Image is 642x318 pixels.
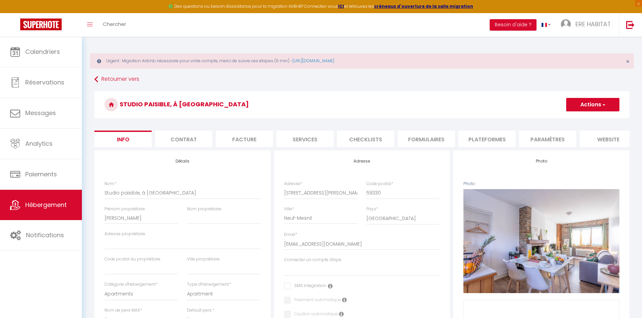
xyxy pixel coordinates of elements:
span: Messages [25,109,56,117]
h3: Studio paisible, à [GEOGRAPHIC_DATA] [94,91,630,118]
a: créneaux d'ouverture de la salle migration [374,3,473,9]
a: Retourner vers [94,73,630,85]
a: Chercher [98,13,131,37]
li: website [580,131,637,147]
a: ICI [338,3,344,9]
label: Adresse [284,181,302,187]
li: Info [94,131,152,147]
label: Ville propriétaire [187,256,220,262]
li: Contrat [155,131,212,147]
h4: Photo [463,159,619,164]
label: Nom [104,181,116,187]
a: ... ERE HABITAT [556,13,619,37]
img: ... [561,19,571,29]
label: Nom de pers MAX [104,307,142,314]
button: Close [626,59,630,65]
span: Hébergement [25,201,67,209]
label: Catégorie d'hébergement [104,281,158,288]
span: Analytics [25,139,53,148]
li: Facture [216,131,273,147]
label: Type d'hébergement [187,281,231,288]
label: Ville [284,206,294,212]
label: Paiement automatique [291,297,341,304]
div: Urgent : Migration Airbnb nécessaire pour votre compte, merci de suivre ces étapes (5 min) - [90,53,634,69]
span: Notifications [26,231,64,239]
img: Super Booking [20,19,62,30]
label: Nom propriétaire [187,206,221,212]
img: logout [626,21,635,29]
label: Code postal [366,181,393,187]
li: Paramètres [519,131,576,147]
h4: Adresse [284,159,440,164]
label: Email [284,232,297,238]
span: Paiements [25,170,57,178]
label: Prénom propriétaire [104,206,145,212]
button: Besoin d'aide ? [490,19,537,31]
span: Réservations [25,78,64,86]
li: Services [276,131,334,147]
span: Calendriers [25,47,60,56]
a: [URL][DOMAIN_NAME] [293,58,334,64]
label: Pays [366,206,378,212]
label: Connecter un compte Stripe [284,257,341,263]
li: Checklists [337,131,394,147]
label: Default pers. [187,307,214,314]
span: ERE HABITAT [575,20,611,28]
span: × [626,57,630,66]
li: Formulaires [398,131,455,147]
button: Actions [566,98,619,111]
label: Code postal du propriétaire [104,256,160,262]
label: Adresse propriétaire [104,231,145,237]
label: Photo [463,181,475,187]
span: Chercher [103,21,126,28]
h4: Détails [104,159,261,164]
li: Plateformes [458,131,516,147]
